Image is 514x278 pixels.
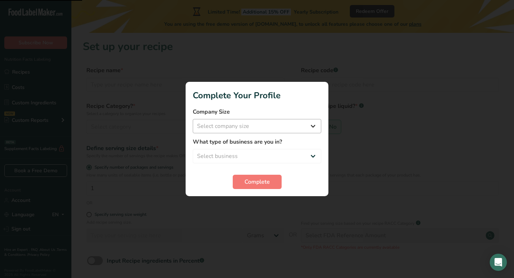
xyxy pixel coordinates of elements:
[193,89,321,102] h1: Complete Your Profile
[245,178,270,186] span: Complete
[193,108,321,116] label: Company Size
[193,138,321,146] label: What type of business are you in?
[233,175,282,189] button: Complete
[490,254,507,271] div: Open Intercom Messenger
